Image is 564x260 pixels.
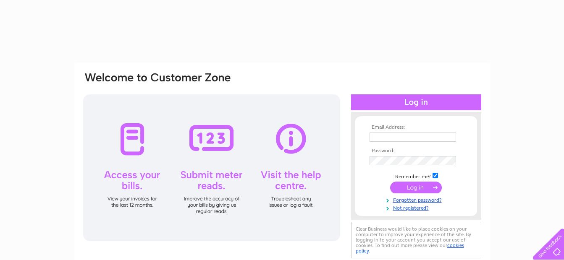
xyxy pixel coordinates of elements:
[367,125,465,130] th: Email Address:
[370,203,465,211] a: Not registered?
[367,148,465,154] th: Password:
[390,182,442,193] input: Submit
[370,195,465,203] a: Forgotten password?
[351,222,481,258] div: Clear Business would like to place cookies on your computer to improve your experience of the sit...
[356,242,464,254] a: cookies policy
[367,172,465,180] td: Remember me?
